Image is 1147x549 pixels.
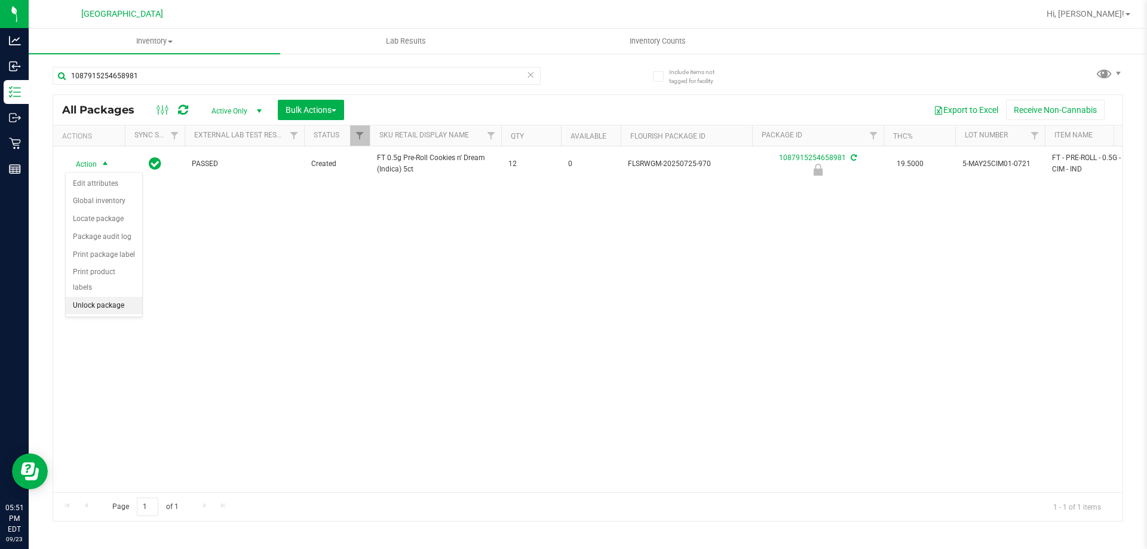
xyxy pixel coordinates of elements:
span: Include items not tagged for facility [669,68,729,85]
div: Newly Received [750,164,885,176]
button: Bulk Actions [278,100,344,120]
span: Inventory Counts [614,36,702,47]
a: External Lab Test Result [194,131,288,139]
inline-svg: Inbound [9,60,21,72]
span: 12 [508,158,554,170]
inline-svg: Outbound [9,112,21,124]
span: FLSRWGM-20250725-970 [628,158,745,170]
a: Filter [165,125,185,146]
span: 5-MAY25CIM01-0721 [962,158,1038,170]
a: Filter [284,125,304,146]
a: Status [314,131,339,139]
span: Inventory [29,36,280,47]
input: 1 [137,498,158,516]
span: 0 [568,158,614,170]
li: Print package label [66,246,142,264]
a: Filter [482,125,501,146]
span: Page of 1 [102,498,188,516]
a: Qty [511,132,524,140]
a: Item Name [1054,131,1093,139]
inline-svg: Reports [9,163,21,175]
a: Lot Number [965,131,1008,139]
span: Action [65,156,97,173]
span: 1 - 1 of 1 items [1044,498,1111,516]
a: Sync Status [134,131,180,139]
span: All Packages [62,103,146,116]
span: Clear [526,67,535,82]
span: Hi, [PERSON_NAME]! [1047,9,1124,19]
li: Global inventory [66,192,142,210]
a: Package ID [762,131,802,139]
a: THC% [893,132,913,140]
a: Inventory [29,29,280,54]
li: Locate package [66,210,142,228]
a: Flourish Package ID [630,132,706,140]
li: Edit attributes [66,175,142,193]
span: In Sync [149,155,161,172]
a: Filter [350,125,370,146]
inline-svg: Analytics [9,35,21,47]
span: select [98,156,113,173]
iframe: Resource center [12,453,48,489]
a: Filter [864,125,884,146]
span: FT - PRE-ROLL - 0.5G - 5CT - CIM - IND [1052,152,1142,175]
span: Bulk Actions [286,105,336,115]
li: Package audit log [66,228,142,246]
inline-svg: Inventory [9,86,21,98]
button: Export to Excel [926,100,1006,120]
p: 05:51 PM EDT [5,502,23,535]
a: Filter [1025,125,1045,146]
a: Available [571,132,606,140]
span: FT 0.5g Pre-Roll Cookies n' Dream (Indica) 5ct [377,152,494,175]
inline-svg: Retail [9,137,21,149]
span: PASSED [192,158,297,170]
span: 19.5000 [891,155,930,173]
span: Created [311,158,363,170]
a: Sku Retail Display Name [379,131,469,139]
span: Lab Results [370,36,442,47]
li: Unlock package [66,297,142,315]
a: Inventory Counts [532,29,783,54]
a: 1087915254658981 [779,154,846,162]
div: Actions [62,132,120,140]
span: [GEOGRAPHIC_DATA] [81,9,163,19]
p: 09/23 [5,535,23,544]
button: Receive Non-Cannabis [1006,100,1105,120]
span: Sync from Compliance System [849,154,857,162]
a: Lab Results [280,29,532,54]
li: Print product labels [66,263,142,296]
input: Search Package ID, Item Name, SKU, Lot or Part Number... [53,67,541,85]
